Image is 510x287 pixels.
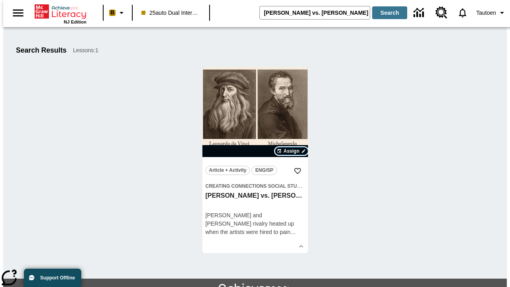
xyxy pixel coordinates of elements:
span: B [110,8,114,18]
input: search field [260,6,370,19]
span: Article + Activity [209,166,247,175]
span: Support Offline [40,275,75,281]
button: Search [372,6,407,19]
a: Data Center [409,2,431,24]
span: Topic: Creating Connections Social Studies/World History II [206,182,305,190]
a: Notifications [452,2,473,23]
a: Home [35,4,86,20]
span: ENG/SP [255,166,273,175]
div: [PERSON_NAME] and [PERSON_NAME] rivalry heated up when the artists were hired to pai [206,211,305,236]
span: Lessons : 1 [73,46,98,55]
button: Profile/Settings [473,6,510,20]
button: Show Details [295,240,307,252]
span: NJ Edition [64,20,86,24]
span: n [287,229,290,235]
span: Assign [283,147,299,155]
button: ENG/SP [251,166,277,175]
a: Resource Center, Will open in new tab [431,2,452,24]
span: 25auto Dual International [141,9,200,17]
h3: Michelangelo vs. Leonardo [206,192,305,200]
div: lesson details [202,67,308,253]
span: … [290,229,296,235]
h1: Search Results [16,46,67,55]
span: Creating Connections Social Studies [206,183,308,189]
button: Support Offline [24,269,81,287]
button: Assign Choose Dates [275,147,308,155]
button: Boost Class color is peach. Change class color [106,6,129,20]
div: Home [35,3,86,24]
button: Article + Activity [206,166,250,175]
button: Open side menu [6,1,30,25]
span: Tautoen [476,9,496,17]
button: Add to Favorites [290,164,305,178]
